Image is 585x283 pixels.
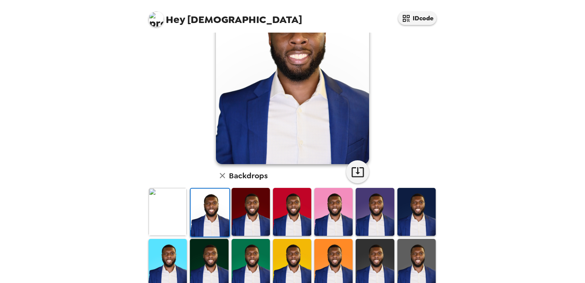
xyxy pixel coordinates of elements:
[398,12,436,25] button: IDcode
[166,13,185,26] span: Hey
[149,188,187,236] img: Original
[149,12,164,27] img: profile pic
[149,8,302,25] span: [DEMOGRAPHIC_DATA]
[229,169,268,182] h6: Backdrops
